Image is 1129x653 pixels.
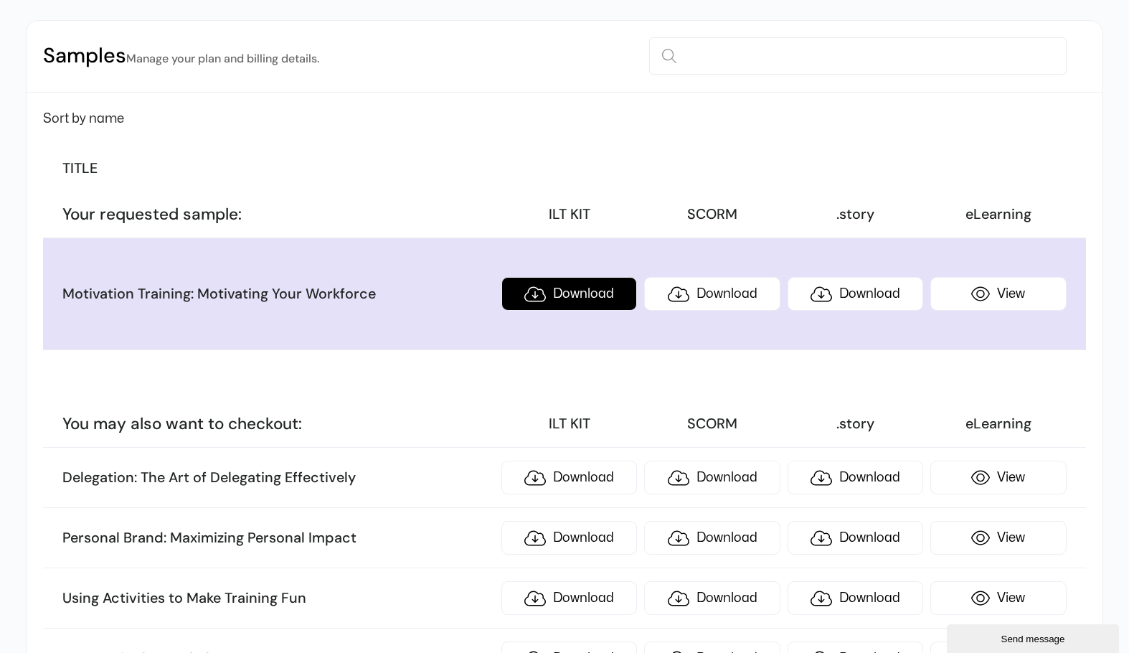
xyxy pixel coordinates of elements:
[644,277,780,311] a: Download
[788,277,923,311] a: Download
[501,415,637,433] h3: ILT KIT
[930,521,1066,555] a: View
[930,461,1066,494] a: View
[501,521,637,555] a: Download
[788,581,923,615] a: Download
[62,204,494,225] h3: Your requested sample:
[788,205,923,224] h3: .story
[62,469,494,487] h3: Delegation: The Art of Delegating Effectively
[62,413,494,434] h3: You may also want to checkout:
[644,461,780,494] a: Download
[501,277,637,311] a: Download
[126,51,319,66] small: Manage your plan and billing details.
[930,415,1066,433] h3: eLearning
[501,581,637,615] a: Download
[930,581,1066,615] a: View
[644,521,780,555] a: Download
[947,621,1122,653] iframe: chat widget
[930,277,1066,311] a: View
[930,205,1066,224] h3: eLearning
[501,205,637,224] h3: ILT KIT
[788,461,923,494] a: Download
[43,42,319,70] h2: Samples
[788,521,923,555] a: Download
[62,589,494,608] h3: Using Activities to Make Training Fun
[788,415,923,433] h3: .story
[62,529,494,548] h3: Personal Brand: Maximizing Personal Impact
[43,113,124,125] span: Sort by name
[644,205,780,224] h3: SCORM
[644,581,780,615] a: Download
[501,461,637,494] a: Download
[62,285,494,304] h3: Motivation Training: Motivating Your Workforce
[62,159,494,178] h3: TITLE
[644,415,780,433] h3: SCORM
